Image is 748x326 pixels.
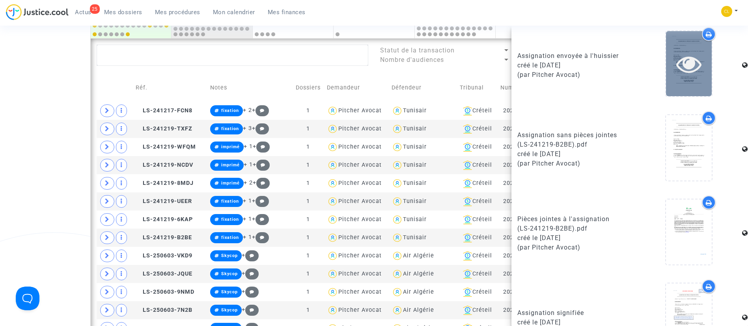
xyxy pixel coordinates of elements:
td: 2025F00184 [498,156,545,174]
img: icon-banque.svg [463,251,472,261]
td: 2025F01022 [498,265,545,283]
td: 2025F00187 [498,192,545,211]
span: Skycop [221,253,238,258]
div: Air Algérie [403,252,434,259]
img: icon-user.svg [392,287,403,298]
span: fixation [221,126,239,131]
span: LS-250603-JQUE [136,270,192,277]
div: Créteil [460,124,495,134]
div: Créteil [460,287,495,297]
div: Créteil [460,179,495,188]
td: Demandeur [324,74,388,102]
a: Mes finances [261,6,312,18]
span: LS-250603-9NMD [136,289,194,295]
span: LS-241219-TXFZ [136,125,192,132]
td: 1 [292,156,324,174]
div: Tunisair [403,216,427,223]
a: Mes procédures [149,6,207,18]
span: fixation [221,217,239,222]
div: Pitcher Avocat [338,125,382,132]
img: icon-user.svg [392,178,403,189]
span: + 1 [243,197,252,204]
div: 25 [90,4,100,14]
div: Pitcher Avocat [338,180,382,186]
td: Notes [207,74,292,102]
td: 2025F01048 [498,283,545,301]
span: Mon calendrier [213,9,255,16]
td: 1 [292,120,324,138]
span: Nombre d'audiences [380,56,444,63]
span: Mes procédures [155,9,200,16]
img: icon-banque.svg [463,106,472,115]
iframe: Help Scout Beacon - Open [16,287,39,310]
span: + [252,125,269,132]
div: Assignation envoyée à l'huissier [517,51,624,61]
div: Créteil [460,160,495,170]
span: LS-241219-8MDJ [136,180,194,186]
div: Tunisair [403,107,427,114]
td: 1 [292,283,324,301]
div: Pitcher Avocat [338,234,382,241]
img: icon-user.svg [327,178,338,189]
span: + [252,107,269,114]
span: fixation [221,199,239,204]
img: icon-user.svg [327,287,338,298]
span: LS-241219-B2BE [136,234,192,241]
div: Créteil [460,251,495,261]
span: + 2 [243,107,252,114]
span: LS-250603-7N2B [136,307,192,313]
span: + [253,143,270,150]
span: imprimé [221,181,240,186]
span: fixation [221,235,239,240]
img: icon-banque.svg [463,142,472,152]
span: + [242,306,259,313]
img: icon-banque.svg [463,233,472,242]
span: + 1 [244,161,253,168]
img: icon-user.svg [327,123,338,135]
td: Tribunal [457,74,498,102]
span: + 3 [243,125,252,132]
div: créé le [DATE] [517,61,624,70]
div: créé le [DATE] [517,233,624,243]
td: 1 [292,102,324,120]
td: Numéro RG [498,74,545,102]
span: Statut de la transaction [380,47,455,54]
span: LS-241219-UEER [136,198,192,205]
div: Créteil [460,142,495,152]
img: icon-banque.svg [463,179,472,188]
img: 6fca9af68d76bfc0a5525c74dfee314f [721,6,732,17]
div: Pitcher Avocat [338,107,382,114]
td: 1 [292,247,324,265]
img: icon-user.svg [327,232,338,244]
span: + [252,197,269,204]
td: 2025F01045 [498,247,545,265]
td: Réf. [133,74,207,102]
div: Pitcher Avocat [338,289,382,295]
span: LS-241219-NCDV [136,162,193,168]
div: Pitcher Avocat [338,307,382,313]
img: icon-user.svg [392,268,403,280]
a: 25Actus [69,6,98,18]
img: icon-user.svg [327,305,338,316]
span: + [242,252,259,259]
div: Air Algérie [403,289,434,295]
div: Pitcher Avocat [338,216,382,223]
td: 1 [292,192,324,211]
div: Pitcher Avocat [338,162,382,168]
td: 2025F00185 [498,229,545,247]
div: Créteil [460,215,495,224]
span: + 1 [244,143,253,150]
img: icon-user.svg [392,123,403,135]
div: Assignation signifiée [517,308,624,318]
span: Skycop [221,271,238,276]
div: (par Pitcher Avocat) [517,243,624,252]
img: icon-banque.svg [463,287,472,297]
img: icon-user.svg [327,196,338,207]
img: icon-user.svg [392,214,403,225]
img: icon-banque.svg [463,269,472,279]
div: Tunisair [403,143,427,150]
td: 2025F00189 [498,138,545,156]
span: LS-241217-FCN8 [136,107,192,114]
span: Actus [75,9,91,16]
img: icon-user.svg [392,305,403,316]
